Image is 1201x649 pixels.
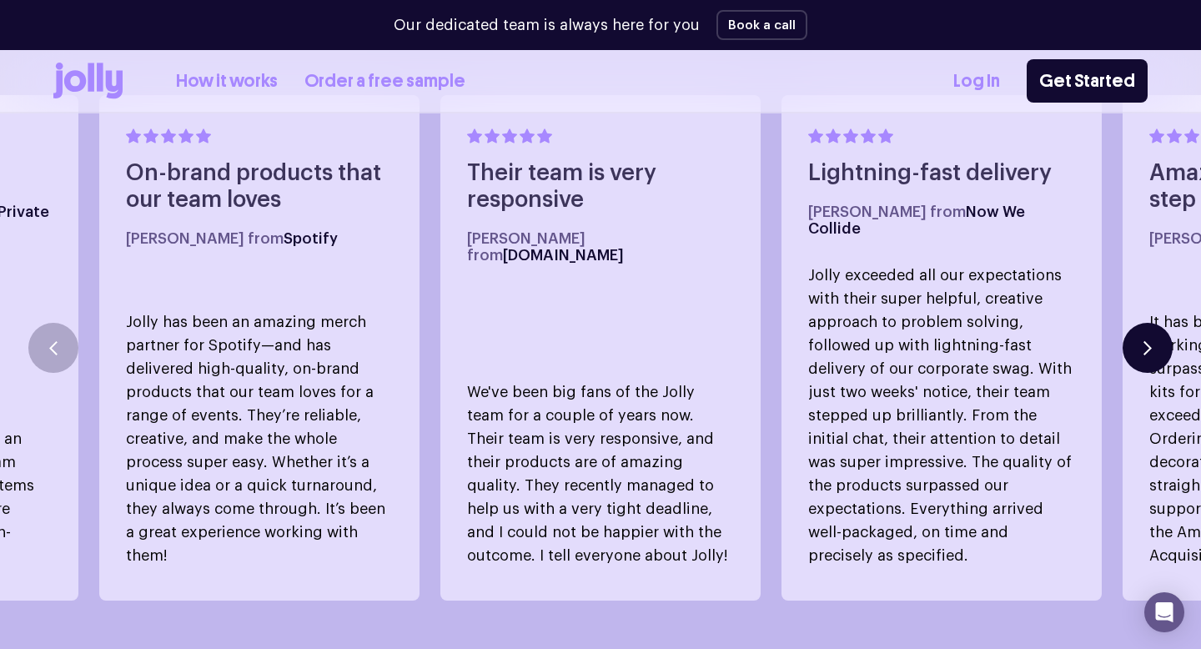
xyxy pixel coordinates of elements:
h5: [PERSON_NAME] from [126,230,393,247]
h5: [PERSON_NAME] from [808,204,1075,237]
p: Our dedicated team is always here for you [394,14,700,37]
p: We've been big fans of the Jolly team for a couple of years now. Their team is very responsive, a... [467,380,734,567]
a: Order a free sample [304,68,465,95]
span: Spotify [284,231,338,246]
a: Get Started [1027,59,1148,103]
p: Jolly exceeded all our expectations with their super helpful, creative approach to problem solvin... [808,264,1075,567]
p: Jolly has been an amazing merch partner for Spotify—and has delivered high-quality, on-brand prod... [126,310,393,567]
span: [DOMAIN_NAME] [503,248,624,263]
h4: Lightning-fast delivery [808,160,1075,187]
button: Book a call [716,10,807,40]
h4: On-brand products that our team loves [126,160,393,214]
h5: [PERSON_NAME] from [467,230,734,264]
a: Log In [953,68,1000,95]
a: How it works [176,68,278,95]
h4: Their team is very responsive [467,160,734,214]
div: Open Intercom Messenger [1144,592,1184,632]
